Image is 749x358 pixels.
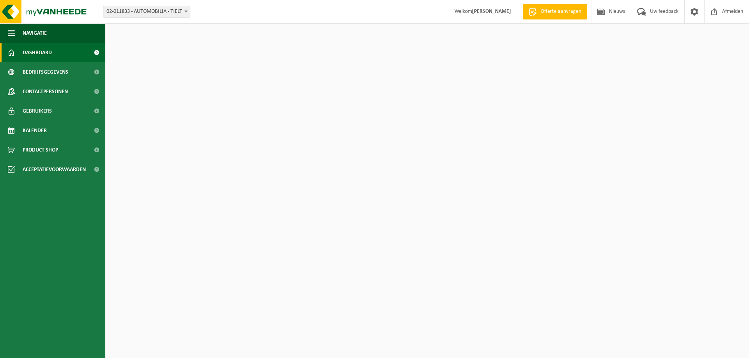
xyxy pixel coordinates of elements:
span: Gebruikers [23,101,52,121]
span: Navigatie [23,23,47,43]
span: Bedrijfsgegevens [23,62,68,82]
span: Dashboard [23,43,52,62]
span: 02-011833 - AUTOMOBILIA - TIELT [103,6,190,18]
strong: [PERSON_NAME] [472,9,511,14]
a: Offerte aanvragen [523,4,587,19]
span: 02-011833 - AUTOMOBILIA - TIELT [103,6,190,17]
span: Contactpersonen [23,82,68,101]
span: Acceptatievoorwaarden [23,160,86,179]
span: Product Shop [23,140,58,160]
span: Offerte aanvragen [539,8,583,16]
span: Kalender [23,121,47,140]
